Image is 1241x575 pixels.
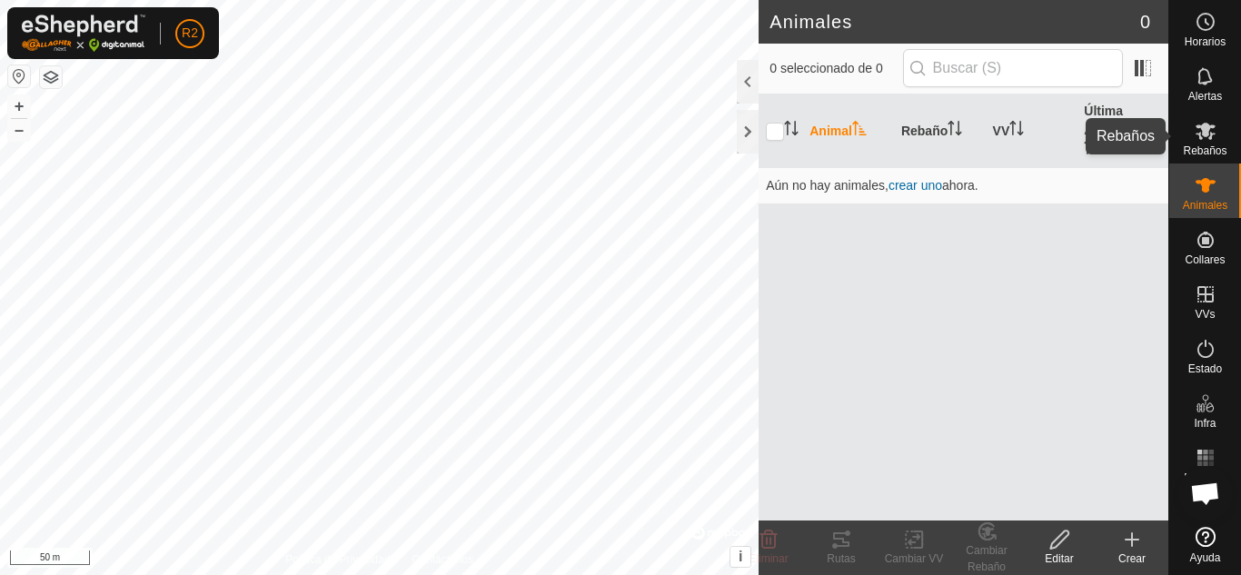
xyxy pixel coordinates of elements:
[1084,143,1098,157] p-sorticon: Activar para ordenar
[784,124,799,138] p-sorticon: Activar para ordenar
[1185,254,1225,265] span: Collares
[802,94,894,168] th: Animal
[805,550,878,567] div: Rutas
[769,11,1140,33] h2: Animales
[285,551,390,568] a: Política de Privacidad
[1140,8,1150,35] span: 0
[894,94,986,168] th: Rebaño
[1188,91,1222,102] span: Alertas
[730,547,750,567] button: i
[1009,124,1024,138] p-sorticon: Activar para ordenar
[1169,520,1241,570] a: Ayuda
[889,178,942,193] span: crear uno
[739,549,742,564] span: i
[1194,418,1216,429] span: Infra
[412,551,473,568] a: Contáctenos
[986,94,1077,168] th: VV
[950,542,1023,575] div: Cambiar Rebaño
[1023,550,1096,567] div: Editar
[1183,200,1227,211] span: Animales
[8,119,30,141] button: –
[1077,94,1168,168] th: Última Actualización
[1185,36,1226,47] span: Horarios
[903,49,1123,87] input: Buscar (S)
[878,550,950,567] div: Cambiar VV
[1096,550,1168,567] div: Crear
[22,15,145,52] img: Logo Gallagher
[1188,363,1222,374] span: Estado
[8,65,30,87] button: Restablecer Mapa
[8,95,30,117] button: +
[1178,466,1233,520] div: Chat abierto
[1174,472,1236,494] span: Mapa de Calor
[1195,309,1215,320] span: VVs
[1190,552,1221,563] span: Ayuda
[769,59,902,78] span: 0 seleccionado de 0
[948,124,962,138] p-sorticon: Activar para ordenar
[852,124,867,138] p-sorticon: Activar para ordenar
[749,552,788,565] span: Eliminar
[1183,145,1226,156] span: Rebaños
[182,24,198,43] span: R2
[759,167,1168,203] td: Aún no hay animales, ahora.
[40,66,62,88] button: Capas del Mapa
